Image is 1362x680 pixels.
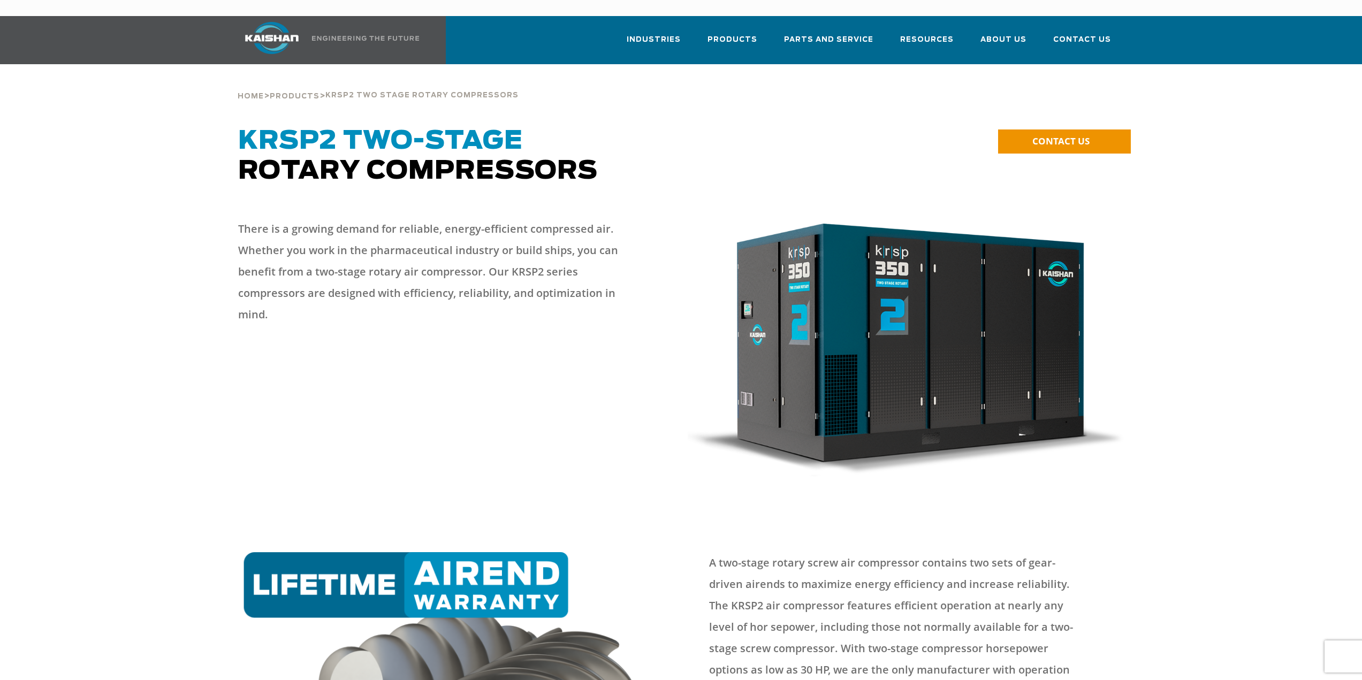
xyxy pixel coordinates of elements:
[238,64,519,105] div: > >
[900,26,954,62] a: Resources
[270,93,319,100] span: Products
[998,129,1131,154] a: CONTACT US
[1053,26,1111,62] a: Contact Us
[900,34,954,46] span: Resources
[688,224,1125,477] img: krsp350
[238,218,638,325] p: There is a growing demand for reliable, energy-efficient compressed air. Whether you work in the ...
[627,26,681,62] a: Industries
[238,93,264,100] span: Home
[627,34,681,46] span: Industries
[312,36,419,41] img: Engineering the future
[270,91,319,101] a: Products
[238,128,523,154] span: KRSP2 Two-Stage
[980,34,1026,46] span: About Us
[707,26,757,62] a: Products
[1053,34,1111,46] span: Contact Us
[980,26,1026,62] a: About Us
[707,34,757,46] span: Products
[784,34,873,46] span: Parts and Service
[1032,135,1090,147] span: CONTACT US
[232,16,421,64] a: Kaishan USA
[238,91,264,101] a: Home
[325,92,519,99] span: krsp2 two stage rotary compressors
[238,128,598,184] span: Rotary Compressors
[784,26,873,62] a: Parts and Service
[232,22,312,54] img: kaishan logo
